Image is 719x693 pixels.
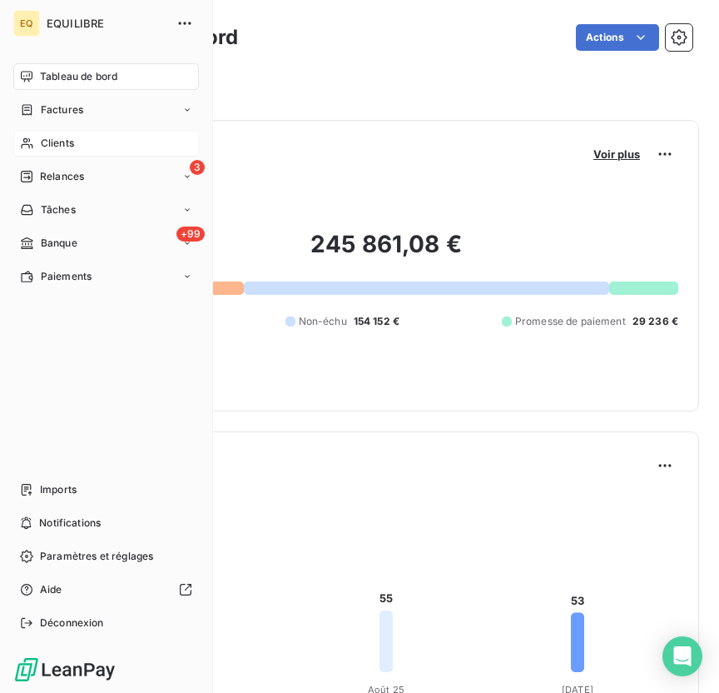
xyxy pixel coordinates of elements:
[13,10,40,37] div: EQ
[39,516,101,531] span: Notifications
[593,147,640,161] span: Voir plus
[632,314,678,329] span: 29 236 €
[41,136,74,151] span: Clients
[576,24,659,51] button: Actions
[190,160,205,175] span: 3
[13,656,117,683] img: Logo LeanPay
[40,482,77,497] span: Imports
[40,616,104,631] span: Déconnexion
[41,269,92,284] span: Paiements
[94,229,678,276] h2: 245 861,08 €
[662,636,702,676] div: Open Intercom Messenger
[354,314,399,329] span: 154 152 €
[13,576,199,603] a: Aide
[40,69,117,84] span: Tableau de bord
[588,147,645,162] button: Voir plus
[40,549,153,564] span: Paramètres et réglages
[515,314,626,329] span: Promesse de paiement
[41,202,76,217] span: Tâches
[41,102,83,117] span: Factures
[299,314,347,329] span: Non-échu
[47,17,166,30] span: EQUILIBRE
[41,236,77,251] span: Banque
[40,582,62,597] span: Aide
[40,169,84,184] span: Relances
[176,227,205,242] span: +99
